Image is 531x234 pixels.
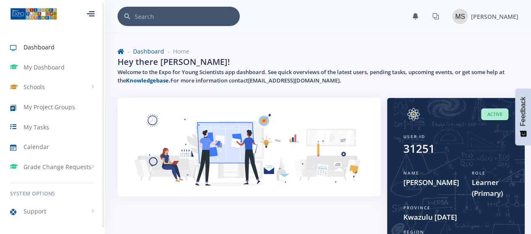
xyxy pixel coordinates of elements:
[24,207,46,216] span: Support
[403,170,419,176] span: Name
[446,7,518,26] a: Image placeholder [PERSON_NAME]
[472,170,486,176] span: Role
[481,108,508,121] span: Active
[126,77,170,84] a: Knowledgebase.
[248,77,340,84] a: [EMAIL_ADDRESS][DOMAIN_NAME]
[24,162,92,171] span: Grade Change Requests
[403,134,425,139] span: User ID
[519,97,527,126] span: Feedback
[24,103,75,111] span: My Project Groups
[403,108,424,121] img: Image placeholder
[10,190,94,198] h6: System Options
[164,47,189,56] li: Home
[118,68,518,85] h5: Welcome to the Expo for Young Scientists app dashboard. See quick overviews of the latest users, ...
[403,141,435,157] div: 31251
[135,7,240,26] input: Search
[453,9,468,24] img: Image placeholder
[471,13,518,21] span: [PERSON_NAME]
[403,205,431,211] span: Province
[118,56,230,68] h2: Hey there [PERSON_NAME]!
[515,88,531,145] button: Feedback - Show survey
[24,63,65,72] span: My Dashboard
[24,123,49,131] span: My Tasks
[403,177,459,188] span: [PERSON_NAME]
[403,212,508,223] span: Kwazulu [DATE]
[24,82,45,91] span: Schools
[472,177,508,198] span: Learner (Primary)
[10,7,57,21] img: ...
[24,43,55,51] span: Dashboard
[133,47,164,55] a: Dashboard
[24,142,49,151] span: Calendar
[118,47,518,56] nav: breadcrumb
[128,108,371,200] img: Learner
